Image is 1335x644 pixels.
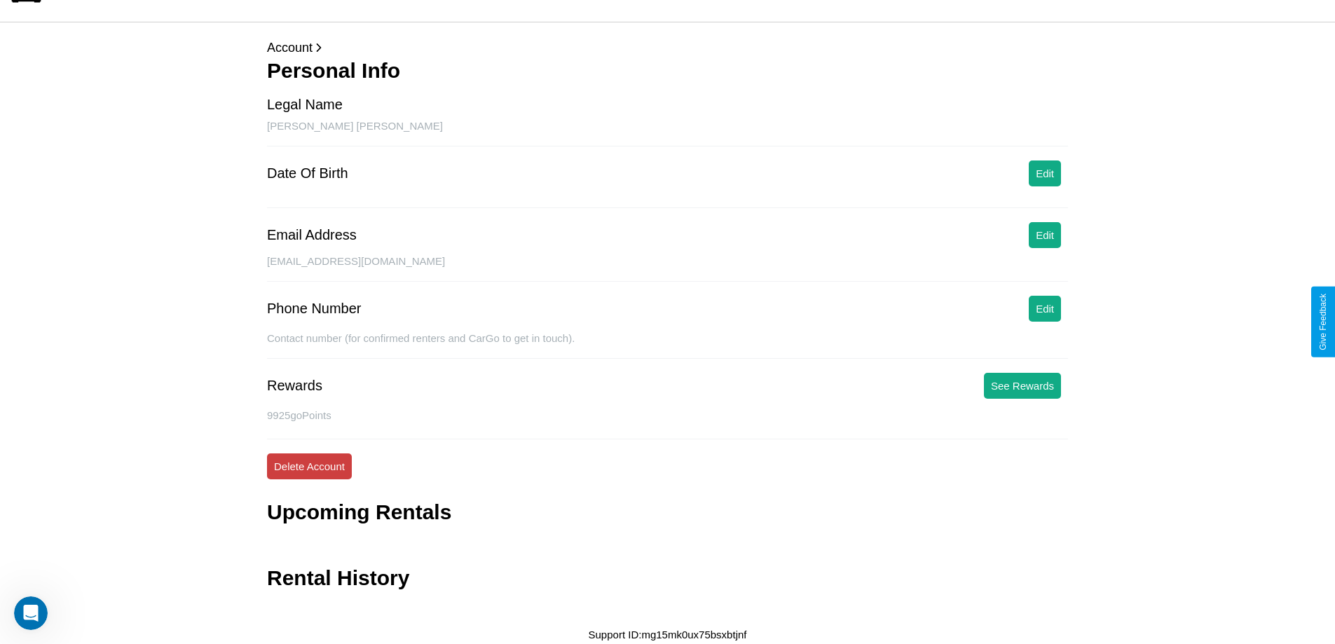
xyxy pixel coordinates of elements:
[1029,160,1061,186] button: Edit
[267,406,1068,425] p: 9925 goPoints
[267,165,348,181] div: Date Of Birth
[1318,294,1328,350] div: Give Feedback
[267,255,1068,282] div: [EMAIL_ADDRESS][DOMAIN_NAME]
[267,120,1068,146] div: [PERSON_NAME] [PERSON_NAME]
[14,596,48,630] iframe: Intercom live chat
[589,625,747,644] p: Support ID: mg15mk0ux75bsxbtjnf
[267,378,322,394] div: Rewards
[1029,222,1061,248] button: Edit
[1029,296,1061,322] button: Edit
[267,453,352,479] button: Delete Account
[267,332,1068,359] div: Contact number (for confirmed renters and CarGo to get in touch).
[267,97,343,113] div: Legal Name
[267,36,1068,59] p: Account
[267,566,409,590] h3: Rental History
[267,227,357,243] div: Email Address
[267,500,451,524] h3: Upcoming Rentals
[984,373,1061,399] button: See Rewards
[267,59,1068,83] h3: Personal Info
[267,301,362,317] div: Phone Number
